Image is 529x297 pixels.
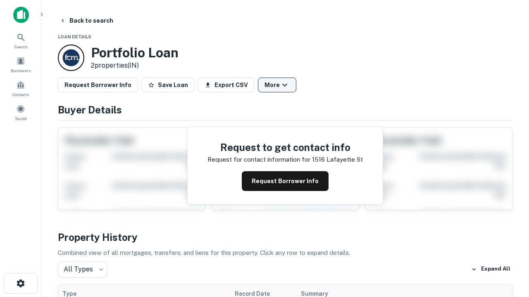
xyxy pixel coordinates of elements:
iframe: Chat Widget [488,231,529,271]
button: Request Borrower Info [58,78,138,92]
a: Contacts [2,77,39,99]
span: Search [14,43,28,50]
p: 1516 lafayette st [312,155,363,165]
span: Saved [15,115,27,122]
a: Borrowers [2,53,39,75]
button: Save Loan [141,78,195,92]
button: Expand All [469,263,512,276]
button: Export CSV [198,78,255,92]
span: Borrowers [11,67,31,74]
h4: Buyer Details [58,102,512,117]
a: Saved [2,101,39,123]
h3: Portfolio Loan [91,45,179,61]
h4: Property History [58,230,512,245]
a: Search [2,29,39,52]
button: Request Borrower Info [242,171,329,191]
p: Request for contact information for [207,155,310,165]
p: 2 properties (IN) [91,61,179,71]
button: More [258,78,296,92]
p: Combined view of all mortgages, transfers, and liens for this property. Click any row to expand d... [58,248,512,258]
button: Back to search [56,13,117,28]
span: Contacts [12,91,29,98]
h4: Request to get contact info [207,140,363,155]
img: capitalize-icon.png [13,7,29,23]
span: Loan Details [58,34,91,39]
div: All Types [58,261,107,278]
